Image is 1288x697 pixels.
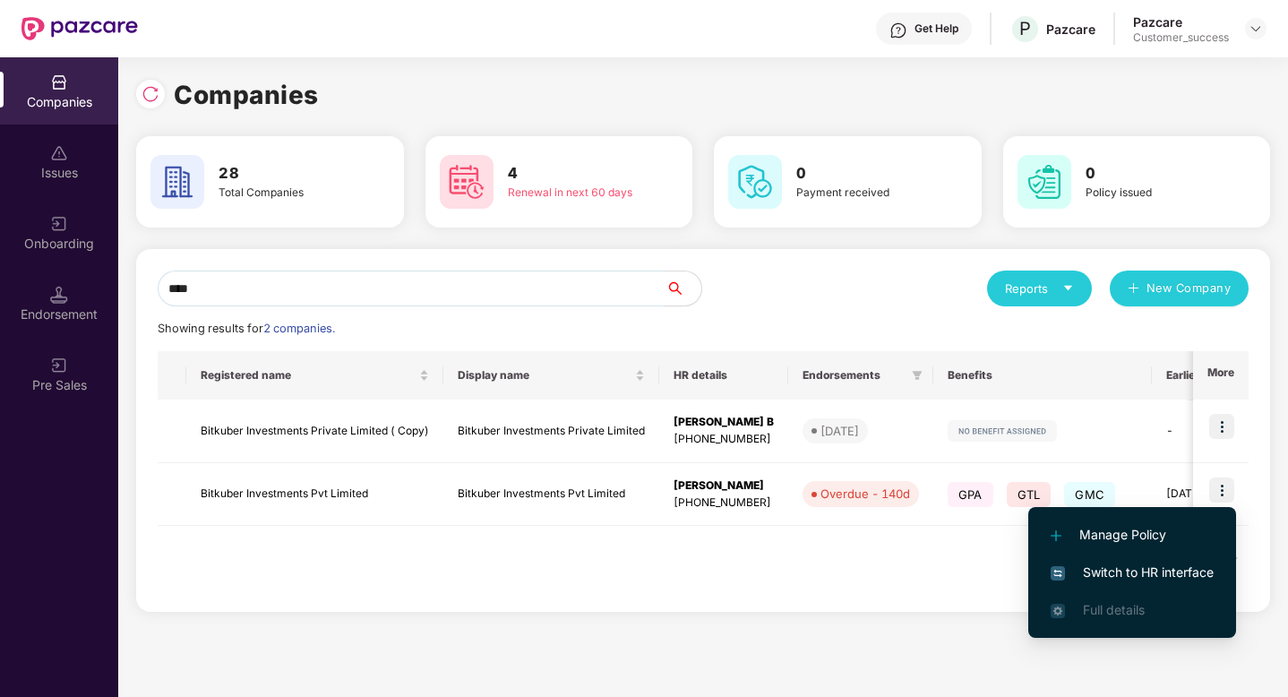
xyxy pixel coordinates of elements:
[1051,566,1065,581] img: svg+xml;base64,PHN2ZyB4bWxucz0iaHR0cDovL3d3dy53My5vcmcvMjAwMC9zdmciIHdpZHRoPSIxNiIgaGVpZ2h0PSIxNi...
[1209,478,1234,503] img: icon
[50,73,68,91] img: svg+xml;base64,PHN2ZyBpZD0iQ29tcGFuaWVzIiB4bWxucz0iaHR0cDovL3d3dy53My5vcmcvMjAwMC9zdmciIHdpZHRoPS...
[933,351,1152,400] th: Benefits
[912,370,923,381] span: filter
[1064,482,1115,507] span: GMC
[219,162,352,185] h3: 28
[142,85,159,103] img: svg+xml;base64,PHN2ZyBpZD0iUmVsb2FkLTMyeDMyIiB4bWxucz0iaHR0cDovL3d3dy53My5vcmcvMjAwMC9zdmciIHdpZH...
[820,485,910,503] div: Overdue - 140d
[508,162,641,185] h3: 4
[674,414,774,431] div: [PERSON_NAME] B
[1128,282,1139,297] span: plus
[50,286,68,304] img: svg+xml;base64,PHN2ZyB3aWR0aD0iMTQuNSIgaGVpZ2h0PSIxNC41IiB2aWV3Qm94PSIwIDAgMTYgMTYiIGZpbGw9Im5vbm...
[443,351,659,400] th: Display name
[1051,604,1065,618] img: svg+xml;base64,PHN2ZyB4bWxucz0iaHR0cDovL3d3dy53My5vcmcvMjAwMC9zdmciIHdpZHRoPSIxNi4zNjMiIGhlaWdodD...
[1152,351,1267,400] th: Earliest Renewal
[948,420,1057,442] img: svg+xml;base64,PHN2ZyB4bWxucz0iaHR0cDovL3d3dy53My5vcmcvMjAwMC9zdmciIHdpZHRoPSIxMjIiIGhlaWdodD0iMj...
[186,400,443,463] td: Bitkuber Investments Private Limited ( Copy)
[201,368,416,383] span: Registered name
[1051,525,1214,545] span: Manage Policy
[674,478,774,495] div: [PERSON_NAME]
[21,17,138,40] img: New Pazcare Logo
[1152,463,1267,527] td: [DATE]
[674,495,774,512] div: [PHONE_NUMBER]
[158,322,335,335] span: Showing results for
[150,155,204,209] img: svg+xml;base64,PHN2ZyB4bWxucz0iaHR0cDovL3d3dy53My5vcmcvMjAwMC9zdmciIHdpZHRoPSI2MCIgaGVpZ2h0PSI2MC...
[1152,400,1267,463] td: -
[1110,271,1249,306] button: plusNew Company
[458,368,631,383] span: Display name
[914,22,958,36] div: Get Help
[1133,30,1229,45] div: Customer_success
[443,400,659,463] td: Bitkuber Investments Private Limited
[186,463,443,527] td: Bitkuber Investments Pvt Limited
[1046,21,1095,38] div: Pazcare
[948,482,993,507] span: GPA
[1193,351,1249,400] th: More
[674,431,774,448] div: [PHONE_NUMBER]
[1209,414,1234,439] img: icon
[1086,162,1219,185] h3: 0
[508,185,641,202] div: Renewal in next 60 days
[665,271,702,306] button: search
[889,22,907,39] img: svg+xml;base64,PHN2ZyBpZD0iSGVscC0zMngzMiIgeG1sbnM9Imh0dHA6Ly93d3cudzMub3JnLzIwMDAvc3ZnIiB3aWR0aD...
[263,322,335,335] span: 2 companies.
[219,185,352,202] div: Total Companies
[1146,280,1232,297] span: New Company
[1133,13,1229,30] div: Pazcare
[50,357,68,374] img: svg+xml;base64,PHN2ZyB3aWR0aD0iMjAiIGhlaWdodD0iMjAiIHZpZXdCb3g9IjAgMCAyMCAyMCIgZmlsbD0ibm9uZSIgeG...
[803,368,905,383] span: Endorsements
[908,365,926,386] span: filter
[174,75,319,115] h1: Companies
[1019,18,1031,39] span: P
[1051,530,1061,541] img: svg+xml;base64,PHN2ZyB4bWxucz0iaHR0cDovL3d3dy53My5vcmcvMjAwMC9zdmciIHdpZHRoPSIxMi4yMDEiIGhlaWdodD...
[440,155,494,209] img: svg+xml;base64,PHN2ZyB4bWxucz0iaHR0cDovL3d3dy53My5vcmcvMjAwMC9zdmciIHdpZHRoPSI2MCIgaGVpZ2h0PSI2MC...
[1005,280,1074,297] div: Reports
[728,155,782,209] img: svg+xml;base64,PHN2ZyB4bWxucz0iaHR0cDovL3d3dy53My5vcmcvMjAwMC9zdmciIHdpZHRoPSI2MCIgaGVpZ2h0PSI2MC...
[50,144,68,162] img: svg+xml;base64,PHN2ZyBpZD0iSXNzdWVzX2Rpc2FibGVkIiB4bWxucz0iaHR0cDovL3d3dy53My5vcmcvMjAwMC9zdmciIH...
[1007,482,1052,507] span: GTL
[1062,282,1074,294] span: caret-down
[1083,602,1145,617] span: Full details
[1018,155,1071,209] img: svg+xml;base64,PHN2ZyB4bWxucz0iaHR0cDovL3d3dy53My5vcmcvMjAwMC9zdmciIHdpZHRoPSI2MCIgaGVpZ2h0PSI2MC...
[1249,22,1263,36] img: svg+xml;base64,PHN2ZyBpZD0iRHJvcGRvd24tMzJ4MzIiIHhtbG5zPSJodHRwOi8vd3d3LnczLm9yZy8yMDAwL3N2ZyIgd2...
[50,215,68,233] img: svg+xml;base64,PHN2ZyB3aWR0aD0iMjAiIGhlaWdodD0iMjAiIHZpZXdCb3g9IjAgMCAyMCAyMCIgZmlsbD0ibm9uZSIgeG...
[443,463,659,527] td: Bitkuber Investments Pvt Limited
[659,351,788,400] th: HR details
[1086,185,1219,202] div: Policy issued
[820,422,859,440] div: [DATE]
[1051,563,1214,582] span: Switch to HR interface
[796,162,930,185] h3: 0
[796,185,930,202] div: Payment received
[186,351,443,400] th: Registered name
[665,281,701,296] span: search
